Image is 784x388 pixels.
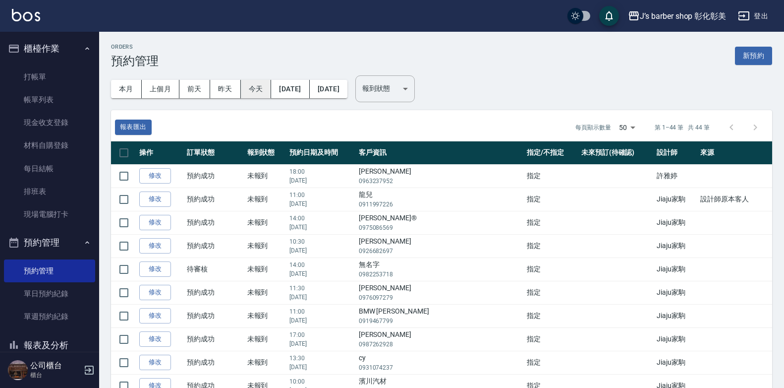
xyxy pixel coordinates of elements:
[139,285,171,300] a: 修改
[245,258,287,281] td: 未報到
[356,281,524,304] td: [PERSON_NAME]
[4,111,95,134] a: 現金收支登錄
[4,230,95,256] button: 預約管理
[356,304,524,327] td: BMW [PERSON_NAME]
[245,304,287,327] td: 未報到
[289,223,354,232] p: [DATE]
[356,351,524,374] td: cy
[356,164,524,188] td: [PERSON_NAME]
[524,234,579,258] td: 指定
[289,363,354,372] p: [DATE]
[139,168,171,184] a: 修改
[310,80,347,98] button: [DATE]
[139,261,171,277] a: 修改
[289,293,354,302] p: [DATE]
[654,327,698,351] td: Jiaju家駒
[524,258,579,281] td: 指定
[654,281,698,304] td: Jiaju家駒
[245,234,287,258] td: 未報到
[356,141,524,165] th: 客戶資訊
[4,282,95,305] a: 單日預約紀錄
[184,304,245,327] td: 預約成功
[289,237,354,246] p: 10:30
[359,340,522,349] p: 0987262928
[139,355,171,370] a: 修改
[245,141,287,165] th: 報到狀態
[184,188,245,211] td: 預約成功
[654,164,698,188] td: 許雅婷
[289,284,354,293] p: 11:30
[137,141,184,165] th: 操作
[356,188,524,211] td: 龍兒
[356,211,524,234] td: [PERSON_NAME]®
[359,177,522,186] p: 0963237952
[289,354,354,363] p: 13:30
[12,9,40,21] img: Logo
[245,351,287,374] td: 未報到
[139,215,171,230] a: 修改
[289,191,354,199] p: 11:00
[245,164,287,188] td: 未報到
[359,270,522,279] p: 0982253718
[111,54,159,68] h3: 預約管理
[139,308,171,323] a: 修改
[289,199,354,208] p: [DATE]
[289,176,354,185] p: [DATE]
[111,80,142,98] button: 本月
[4,259,95,282] a: 預約管理
[241,80,272,98] button: 今天
[575,123,611,132] p: 每頁顯示數量
[139,238,171,254] a: 修改
[184,211,245,234] td: 預約成功
[179,80,210,98] button: 前天
[655,123,710,132] p: 第 1–44 筆 共 44 筆
[4,88,95,111] a: 帳單列表
[654,141,698,165] th: 設計師
[289,167,354,176] p: 18:00
[4,65,95,88] a: 打帳單
[210,80,241,98] button: 昨天
[245,327,287,351] td: 未報到
[184,281,245,304] td: 預約成功
[524,164,579,188] td: 指定
[289,330,354,339] p: 17:00
[4,332,95,358] button: 報表及分析
[4,203,95,226] a: 現場電腦打卡
[245,281,287,304] td: 未報到
[524,141,579,165] th: 指定/不指定
[359,247,522,256] p: 0926682697
[524,281,579,304] td: 指定
[359,293,522,302] p: 0976097279
[524,304,579,327] td: 指定
[115,120,152,135] button: 報表匯出
[289,246,354,255] p: [DATE]
[359,200,522,209] p: 0911997226
[184,164,245,188] td: 預約成功
[599,6,619,26] button: save
[698,141,772,165] th: 來源
[289,214,354,223] p: 14:00
[184,327,245,351] td: 預約成功
[524,351,579,374] td: 指定
[271,80,309,98] button: [DATE]
[30,361,81,371] h5: 公司櫃台
[734,7,772,25] button: 登出
[8,360,28,380] img: Person
[359,223,522,232] p: 0975086569
[654,304,698,327] td: Jiaju家駒
[640,10,726,22] div: J’s barber shop 彰化彰美
[356,327,524,351] td: [PERSON_NAME]
[184,234,245,258] td: 預約成功
[356,258,524,281] td: 無名字
[359,363,522,372] p: 0931074237
[654,188,698,211] td: Jiaju家駒
[4,305,95,328] a: 單週預約紀錄
[111,44,159,50] h2: Orders
[4,36,95,62] button: 櫃檯作業
[289,339,354,348] p: [DATE]
[139,192,171,207] a: 修改
[735,47,772,65] button: 新預約
[654,351,698,374] td: Jiaju家駒
[359,317,522,325] p: 0919467799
